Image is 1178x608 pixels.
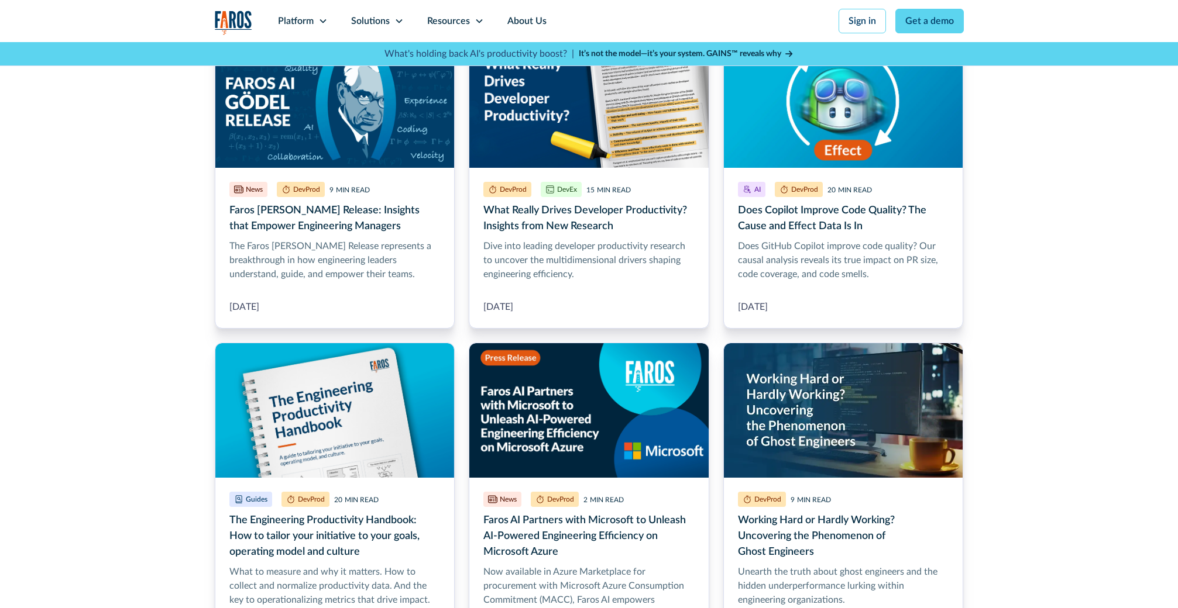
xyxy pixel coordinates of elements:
a: Get a demo [895,9,964,33]
a: What Really Drives Developer Productivity? Insights from New Research [469,33,709,329]
div: Solutions [351,14,390,28]
p: What's holding back AI's productivity boost? | [384,47,574,61]
img: image of code on a computer screen with a steaming cup of coffee off to the side. overlay of titl... [724,343,963,478]
a: Does Copilot Improve Code Quality? The Cause and Effect Data Is In [723,33,964,329]
img: Logo of the analytics and reporting company Faros. [215,11,252,34]
div: Platform [278,14,314,28]
a: Faros AI Gödel Release: Insights that Empower Engineering Managers [215,33,455,329]
img: Image of a spiral bound Engineering Productivity Handbook on a blue background [215,343,455,478]
strong: It’s not the model—it’s your system. GAINS™ reveals why [579,50,781,58]
a: Sign in [839,9,886,33]
img: Two overlapping circles on a dark blue background featuring the Faros AI and Microsoft logos and ... [469,343,709,478]
div: Resources [427,14,470,28]
a: home [215,11,252,34]
a: It’s not the model—it’s your system. GAINS™ reveals why [579,48,794,60]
